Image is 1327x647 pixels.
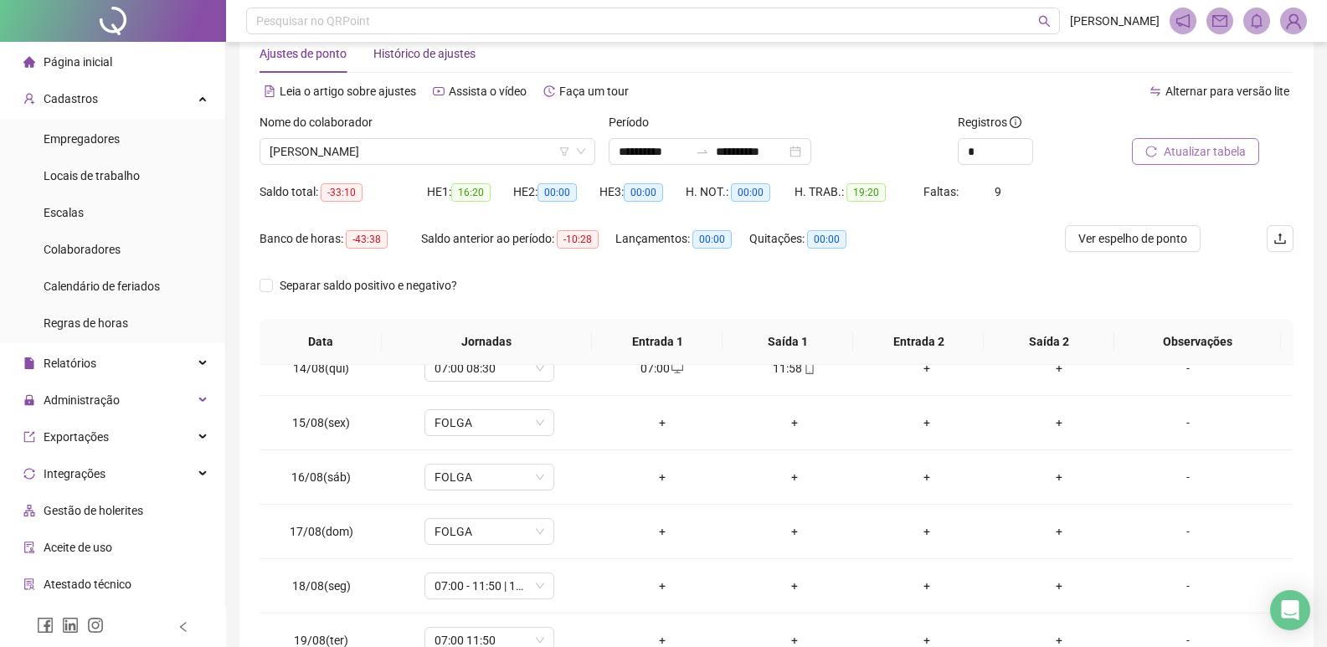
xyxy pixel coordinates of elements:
span: 07:00 08:30 [435,356,544,381]
label: Nome do colaborador [260,113,383,131]
div: Lançamentos: [615,229,749,249]
span: Registros [958,113,1021,131]
span: info-circle [1010,116,1021,128]
div: - [1139,359,1237,377]
span: -33:10 [321,183,363,202]
label: Período [609,113,660,131]
span: bell [1249,13,1264,28]
span: 00:00 [537,183,577,202]
span: 16:20 [451,183,491,202]
th: Saída 2 [984,319,1114,365]
span: -43:38 [346,230,388,249]
span: mail [1212,13,1227,28]
span: Aceite de uso [44,541,112,554]
span: 00:00 [807,230,846,249]
button: Atualizar tabela [1132,138,1259,165]
span: 18/08(seg) [292,579,351,593]
span: 15/08(sex) [292,416,350,429]
span: 14/08(qui) [293,362,349,375]
div: + [1006,577,1112,595]
span: FILIPE CARVALHO PASSOS [270,139,585,164]
div: - [1139,413,1237,432]
span: file-text [264,85,275,97]
span: Escalas [44,206,84,219]
th: Saída 1 [723,319,853,365]
div: - [1139,577,1237,595]
div: + [742,577,847,595]
span: linkedin [62,617,79,634]
span: Ver espelho de ponto [1078,229,1187,248]
span: Faltas: [923,185,961,198]
span: audit [23,542,35,553]
div: + [874,359,980,377]
span: reload [1145,146,1157,157]
span: Leia o artigo sobre ajustes [280,85,416,98]
span: Alternar para versão lite [1165,85,1289,98]
div: + [609,577,715,595]
span: Empregadores [44,132,120,146]
span: 00:00 [692,230,732,249]
span: -10:28 [557,230,599,249]
th: Jornadas [382,319,592,365]
span: Regras de horas [44,316,128,330]
div: + [609,522,715,541]
span: Administração [44,393,120,407]
span: history [543,85,555,97]
span: Separar saldo positivo e negativo? [273,276,464,295]
div: Saldo total: [260,182,427,202]
div: + [742,468,847,486]
th: Entrada 1 [592,319,723,365]
span: 00:00 [731,183,770,202]
span: Relatórios [44,357,96,370]
span: instagram [87,617,104,634]
span: Exportações [44,430,109,444]
div: 11:58 [742,359,847,377]
span: Locais de trabalho [44,169,140,182]
div: Open Intercom Messenger [1270,590,1310,630]
div: + [742,413,847,432]
span: 9 [995,185,1001,198]
span: Observações [1128,332,1268,351]
span: youtube [433,85,445,97]
span: Atualizar tabela [1164,142,1246,161]
span: apartment [23,505,35,516]
span: sync [23,468,35,480]
span: filter [559,146,569,157]
span: search [1038,15,1051,28]
div: + [609,468,715,486]
div: Banco de horas: [260,229,421,249]
span: to [696,145,709,158]
span: down [576,146,586,157]
span: export [23,431,35,443]
span: Faça um tour [559,85,629,98]
span: 16/08(sáb) [291,470,351,484]
div: HE 1: [427,182,513,202]
span: 17/08(dom) [290,525,353,538]
span: swap [1150,85,1161,97]
span: mobile [802,362,815,374]
img: 89171 [1281,8,1306,33]
th: Entrada 2 [853,319,984,365]
span: Página inicial [44,55,112,69]
div: Quitações: [749,229,878,249]
div: + [1006,468,1112,486]
div: Saldo anterior ao período: [421,229,615,249]
span: 07:00 - 11:50 | 13:00 - 16:35 [435,573,544,598]
span: left [177,621,189,633]
span: file [23,357,35,369]
th: Data [260,319,382,365]
span: Cadastros [44,92,98,105]
div: + [609,413,715,432]
span: upload [1273,232,1287,245]
div: HE 3: [599,182,686,202]
span: 19:20 [846,183,886,202]
div: + [874,413,980,432]
div: HE 2: [513,182,599,202]
div: + [874,522,980,541]
span: [PERSON_NAME] [1070,12,1160,30]
div: - [1139,522,1237,541]
span: FOLGA [435,519,544,544]
div: + [1006,413,1112,432]
div: + [742,522,847,541]
div: - [1139,468,1237,486]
